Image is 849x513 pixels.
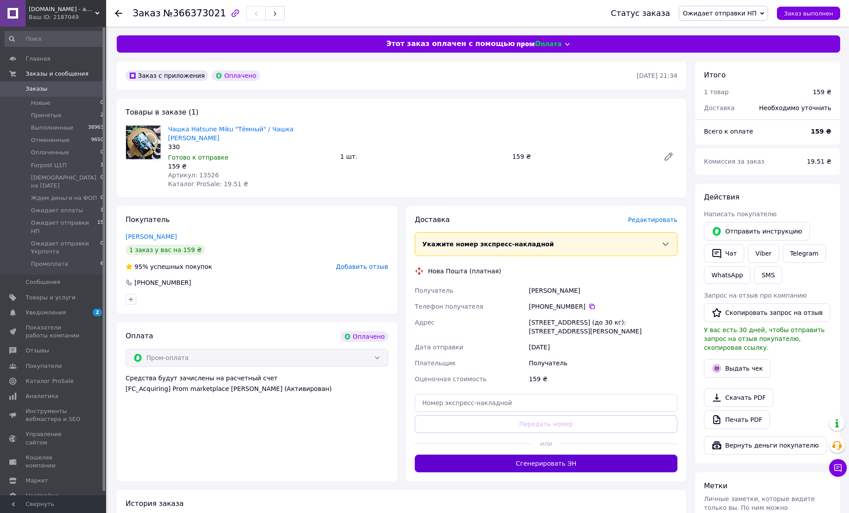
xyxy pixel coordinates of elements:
span: Заказы и сообщения [26,70,88,78]
span: Заказы [26,85,47,93]
span: Доставка [704,104,734,111]
span: Этот заказ оплачен с помощью [386,39,515,49]
img: Чашка Hatsune Miku "Тёмный" / Чашка Мику Хацунэ [126,126,161,159]
span: 0 [100,149,103,157]
span: Действия [704,193,739,201]
span: Получатель [415,287,453,294]
span: Телефон получателя [415,303,483,310]
div: [PERSON_NAME] [527,283,679,299]
span: Добавить отзыв [336,263,388,270]
span: Ожидает оплаты [31,207,83,214]
a: Viber [748,244,779,263]
span: Ожидает отправки НП [31,219,97,235]
span: Выполненные [31,124,73,132]
span: 38963 [88,124,103,132]
span: Каталог ProSale: 19.51 ₴ [168,180,248,188]
span: Дата отправки [415,344,463,351]
span: Редактировать [628,216,677,223]
button: Чат с покупателем [829,459,847,477]
div: 159 ₴ [527,371,679,387]
span: Комиссия за заказ [704,158,765,165]
span: 1 товар [704,88,729,96]
span: Готово к отправке [168,154,229,161]
button: Сгенерировать ЭН [415,455,677,472]
div: 1 шт. [337,150,509,163]
div: [PHONE_NUMBER] [134,278,192,287]
span: 0 [100,174,103,190]
span: you-love-shop.com.ua - атрибутика, сувениры и украшения [29,5,95,13]
div: [DATE] [527,339,679,355]
span: Метки [704,482,727,490]
span: Сообщения [26,278,60,286]
a: Печать PDF [704,410,770,429]
a: Telegram [783,244,826,263]
span: История заказа [126,499,184,508]
span: Отмененные [31,136,69,144]
div: Средства будут зачислены на расчетный счет [126,374,388,393]
span: 0 [100,194,103,202]
button: Вернуть деньги покупателю [704,436,826,455]
span: [DEMOGRAPHIC_DATA] на [DATE] [31,174,100,190]
button: Скопировать запрос на отзыв [704,303,830,322]
span: Промоплата [31,260,68,268]
div: Ваш ID: 2187049 [29,13,106,21]
div: Оплачено [340,331,388,342]
span: 0 [100,240,103,256]
span: Уведомления [26,309,66,317]
div: [FC_Acquiring] Prom marketplace [PERSON_NAME] (Активирован) [126,384,388,393]
a: [PERSON_NAME] [126,233,177,240]
span: Оплата [126,332,153,340]
div: Получатель [527,355,679,371]
div: Вернуться назад [115,9,122,18]
input: Номер экспресс-накладной [415,394,677,412]
span: Показатели работы компании [26,324,82,340]
span: 9650 [91,136,103,144]
span: Новые [31,99,50,107]
span: Отзывы [26,347,49,355]
div: успешных покупок [126,262,212,271]
button: Чат [704,244,744,263]
span: Товары в заказе (1) [126,108,199,116]
span: №366373021 [163,8,226,19]
div: 159 ₴ [168,162,333,171]
span: Заказ [133,8,161,19]
span: Плательщик [415,360,456,367]
span: Оценочная стоимость [415,375,487,383]
span: 6 [100,260,103,268]
span: Оплаченные [31,149,69,157]
b: 159 ₴ [811,128,831,135]
span: 2 [100,111,103,119]
span: Настройки [26,492,58,500]
span: У вас есть 30 дней, чтобы отправить запрос на отзыв покупателю, скопировав ссылку. [704,326,825,351]
a: Чашка Hatsune Miku "Тёмный" / Чашка [PERSON_NAME] [168,126,294,142]
time: [DATE] 21:34 [637,72,677,79]
div: Нова Пошта (платная) [426,267,503,276]
div: 159 ₴ [813,88,831,96]
input: Поиск [4,31,104,47]
span: Управление сайтом [26,430,82,446]
span: Укажите номер экспресс-накладной [422,241,554,248]
button: SMS [754,266,782,284]
div: [STREET_ADDRESS] (до 30 кг): [STREET_ADDRESS][PERSON_NAME] [527,314,679,339]
button: Отправить инструкцию [704,222,810,241]
a: Редактировать [660,148,677,165]
span: Маркет [26,477,48,485]
div: [PHONE_NUMBER] [529,302,677,311]
div: Статус заказа [611,9,670,18]
div: Оплачено [212,70,260,81]
div: Необходимо уточнить [754,98,837,118]
span: Принятые [31,111,61,119]
div: 159 ₴ [509,150,656,163]
span: Forpost Ц1П [31,161,67,169]
span: Покупатели [26,362,62,370]
span: 95% [134,263,148,270]
span: Артикул: 13526 [168,172,219,179]
a: Скачать PDF [704,388,773,407]
span: 15 [97,219,103,235]
span: Аналитика [26,392,58,400]
span: Заказ выполнен [784,10,833,17]
div: 1 заказ у вас на 159 ₴ [126,245,205,255]
span: Ожидает отправки Укрпочта [31,240,100,256]
span: 1 [100,207,103,214]
span: 2 [93,309,102,316]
